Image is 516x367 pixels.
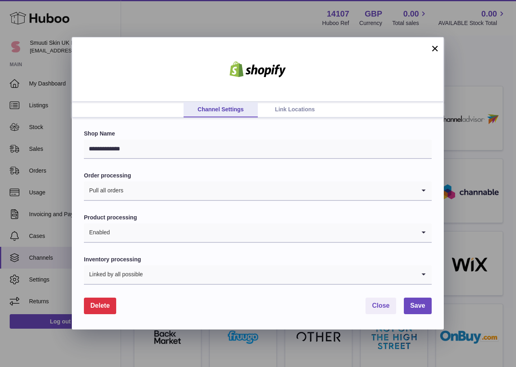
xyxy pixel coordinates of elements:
span: Enabled [84,223,110,242]
label: Shop Name [84,130,432,138]
span: Linked by all possible [84,265,143,284]
div: Search for option [84,181,432,201]
input: Search for option [124,181,416,200]
a: Link Locations [258,102,332,117]
a: Channel Settings [184,102,258,117]
span: Pull all orders [84,181,124,200]
button: × [430,44,440,53]
button: Delete [84,298,116,314]
span: Save [410,302,425,309]
button: Close [366,298,396,314]
label: Inventory processing [84,256,432,263]
button: Save [404,298,432,314]
label: Product processing [84,214,432,221]
div: Search for option [84,265,432,285]
span: Delete [90,302,110,309]
div: Search for option [84,223,432,243]
input: Search for option [110,223,416,242]
input: Search for option [143,265,416,284]
span: Close [372,302,390,309]
img: shopify [224,61,292,77]
label: Order processing [84,172,432,179]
